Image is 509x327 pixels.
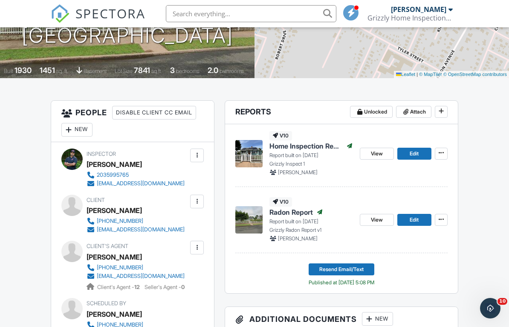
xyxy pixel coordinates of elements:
div: [EMAIL_ADDRESS][DOMAIN_NAME] [97,226,185,233]
div: 1930 [14,66,32,75]
div: 7841 [134,66,150,75]
div: [PERSON_NAME] [87,158,142,171]
a: [PHONE_NUMBER] [87,263,185,272]
strong: 12 [134,284,140,290]
a: © MapTiler [419,72,442,77]
div: [PERSON_NAME] [87,308,142,321]
span: Client's Agent [87,243,128,249]
a: © OpenStreetMap contributors [443,72,507,77]
span: bathrooms [220,68,244,74]
span: 10 [497,298,507,305]
div: [EMAIL_ADDRESS][DOMAIN_NAME] [97,180,185,187]
img: The Best Home Inspection Software - Spectora [51,4,69,23]
div: 1451 [40,66,55,75]
div: [PHONE_NUMBER] [97,218,143,225]
strong: 0 [181,284,185,290]
span: | [416,72,418,77]
a: [PERSON_NAME] [87,251,142,263]
div: [PHONE_NUMBER] [97,264,143,271]
div: [PERSON_NAME] [391,5,446,14]
span: Built [4,68,13,74]
span: sq. ft. [56,68,68,74]
a: [EMAIL_ADDRESS][DOMAIN_NAME] [87,225,185,234]
div: [PERSON_NAME] [87,204,142,217]
a: [PHONE_NUMBER] [87,217,185,225]
span: sq.ft. [151,68,162,74]
a: Leaflet [396,72,415,77]
div: New [61,123,93,137]
input: Search everything... [166,5,336,22]
span: SPECTORA [75,4,145,22]
div: 2035995765 [97,172,129,178]
a: [EMAIL_ADDRESS][DOMAIN_NAME] [87,272,185,280]
a: SPECTORA [51,12,145,29]
span: Seller's Agent - [145,284,185,290]
span: Lot Size [115,68,133,74]
a: [EMAIL_ADDRESS][DOMAIN_NAME] [87,179,185,188]
span: bedrooms [176,68,200,74]
div: 3 [170,66,175,75]
div: [EMAIL_ADDRESS][DOMAIN_NAME] [97,273,185,280]
div: New [362,312,393,326]
iframe: Intercom live chat [480,298,500,318]
span: Inspector [87,151,116,157]
span: Client [87,197,105,203]
div: 2.0 [208,66,218,75]
div: Grizzly Home Inspections LLC [367,14,453,22]
span: basement [84,68,107,74]
span: Scheduled By [87,300,126,307]
span: Client's Agent - [97,284,141,290]
div: Disable Client CC Email [112,106,196,120]
h3: People [51,101,214,142]
a: 2035995765 [87,171,185,179]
